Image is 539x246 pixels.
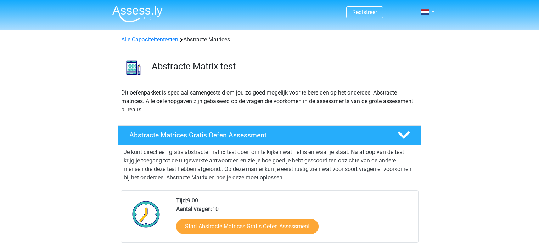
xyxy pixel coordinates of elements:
[118,52,148,82] img: abstracte matrices
[118,35,421,44] div: Abstracte Matrices
[352,9,377,16] a: Registreer
[121,36,178,43] a: Alle Capaciteitentesten
[176,206,212,212] b: Aantal vragen:
[176,197,187,204] b: Tijd:
[171,196,418,242] div: 9:00 10
[176,219,319,234] a: Start Abstracte Matrices Gratis Oefen Assessment
[129,131,386,139] h4: Abstracte Matrices Gratis Oefen Assessment
[128,196,164,232] img: Klok
[124,148,416,182] p: Je kunt direct een gratis abstracte matrix test doen om te kijken wat het is en waar je staat. Na...
[152,61,416,72] h3: Abstracte Matrix test
[121,88,418,114] p: Dit oefenpakket is speciaal samengesteld om jou zo goed mogelijk voor te bereiden op het onderdee...
[115,125,424,145] a: Abstracte Matrices Gratis Oefen Assessment
[112,6,163,22] img: Assessly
